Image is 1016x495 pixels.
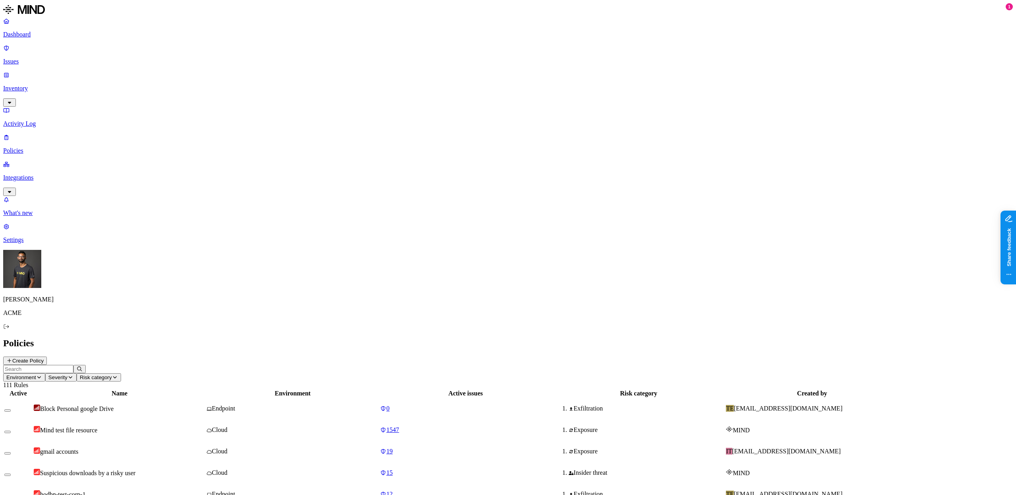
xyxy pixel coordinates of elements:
p: ACME [3,309,1013,317]
div: 1 [1006,3,1013,10]
p: What's new [3,209,1013,217]
span: Cloud [212,426,227,433]
img: severity-high.svg [34,426,40,432]
p: Dashboard [3,31,1013,38]
img: Amit Cohen [3,250,41,288]
a: Inventory [3,71,1013,106]
img: mind-logo-icon.svg [726,426,733,432]
span: 1547 [387,426,399,433]
span: Cloud [212,448,227,455]
div: Risk category [553,390,725,397]
a: 15 [380,469,551,476]
a: Policies [3,134,1013,154]
div: Insider threat [569,469,725,476]
span: Cloud [212,469,227,476]
span: 0 [387,405,390,412]
a: MIND [3,3,1013,17]
img: severity-critical.svg [34,405,40,411]
p: Issues [3,58,1013,65]
div: Exfiltration [569,405,725,412]
span: MIND [733,427,750,434]
a: Issues [3,44,1013,65]
span: Risk category [80,374,112,380]
div: Environment [207,390,378,397]
a: Dashboard [3,17,1013,38]
a: 19 [380,448,551,455]
span: Mind test file resource [40,427,97,434]
img: mind-logo-icon.svg [726,469,733,475]
img: MIND [3,3,45,16]
div: Active issues [380,390,551,397]
span: IT [726,448,732,455]
a: Settings [3,223,1013,244]
button: Create Policy [3,357,47,365]
img: severity-high.svg [34,469,40,475]
div: Exposure [569,426,725,434]
a: 1547 [380,426,551,434]
span: 19 [387,448,393,455]
span: Endpoint [212,405,235,412]
span: Severity [48,374,67,380]
div: Created by [726,390,898,397]
span: [EMAIL_ADDRESS][DOMAIN_NAME] [734,405,843,412]
span: MIND [733,470,750,476]
span: TE [726,405,734,412]
p: Integrations [3,174,1013,181]
a: Activity Log [3,107,1013,127]
a: What's new [3,196,1013,217]
a: 0 [380,405,551,412]
span: Environment [6,374,36,380]
span: 111 Rules [3,382,28,388]
span: [EMAIL_ADDRESS][DOMAIN_NAME] [732,448,841,455]
p: Inventory [3,85,1013,92]
span: Suspicious downloads by a risky user [40,470,135,476]
p: Policies [3,147,1013,154]
p: Activity Log [3,120,1013,127]
span: 15 [387,469,393,476]
img: severity-high.svg [34,447,40,454]
span: gmail accounts [40,448,78,455]
div: Name [34,390,205,397]
h2: Policies [3,338,1013,349]
p: Settings [3,236,1013,244]
div: Exposure [569,448,725,455]
div: Active [4,390,32,397]
span: Block Personal google Drive [40,405,114,412]
input: Search [3,365,73,373]
a: Integrations [3,161,1013,195]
